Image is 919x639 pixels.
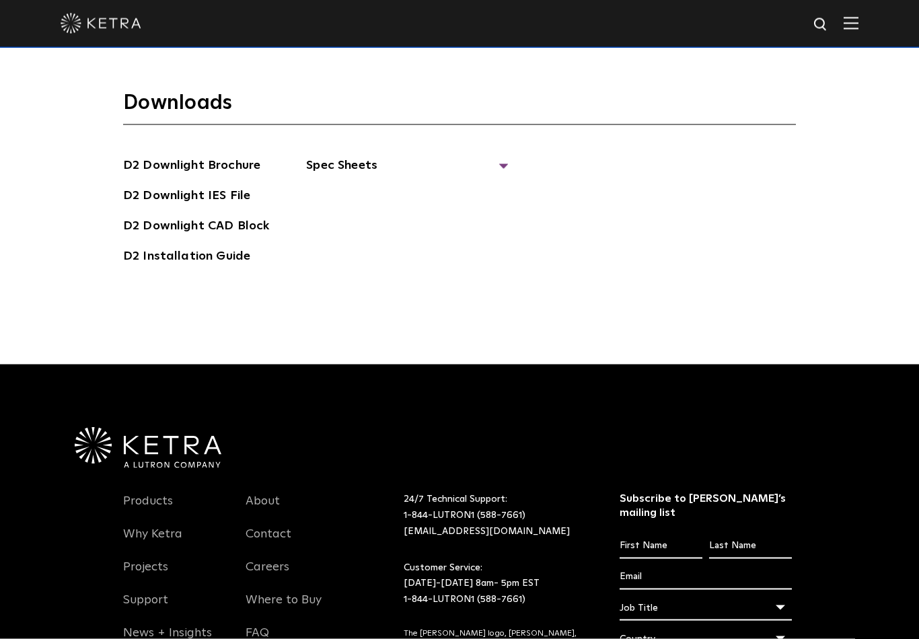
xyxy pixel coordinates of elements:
a: D2 Installation Guide [123,247,250,268]
input: Last Name [709,533,792,559]
a: D2 Downlight CAD Block [123,217,269,238]
a: D2 Downlight IES File [123,186,250,208]
a: Why Ketra [123,527,182,558]
a: Careers [246,560,289,591]
a: Contact [246,527,291,558]
p: Customer Service: [DATE]-[DATE] 8am- 5pm EST [404,560,586,608]
img: Ketra-aLutronCo_White_RGB [75,427,221,469]
a: D2 Downlight Brochure [123,156,260,178]
img: search icon [813,17,830,34]
a: 1-844-LUTRON1 (588-7661) [404,595,525,604]
a: About [246,494,280,525]
a: Where to Buy [246,593,322,624]
h3: Downloads [123,90,796,125]
img: Hamburger%20Nav.svg [844,17,858,30]
a: Products [123,494,173,525]
a: Projects [123,560,168,591]
span: Spec Sheets [306,156,508,186]
a: [EMAIL_ADDRESS][DOMAIN_NAME] [404,527,570,536]
p: 24/7 Technical Support: [404,492,586,539]
div: Job Title [620,595,793,621]
img: ketra-logo-2019-white [61,13,141,34]
input: First Name [620,533,702,559]
a: 1-844-LUTRON1 (588-7661) [404,511,525,520]
input: Email [620,564,793,590]
a: Support [123,593,168,624]
h3: Subscribe to [PERSON_NAME]’s mailing list [620,492,793,520]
